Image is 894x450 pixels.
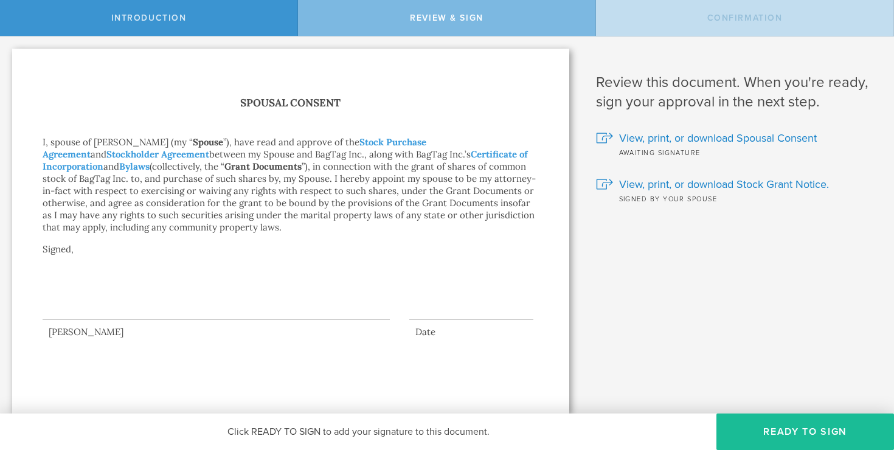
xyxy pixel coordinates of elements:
h1: Review this document. When you're ready, sign your approval in the next step. [596,73,876,112]
strong: Spouse [193,136,223,148]
strong: Grant Documents [224,161,302,172]
p: I, spouse of [PERSON_NAME] (my “ ”), have read and approve of the and between my Spouse and BagTa... [43,136,539,234]
span: Click READY TO SIGN to add your signature to this document. [227,426,490,438]
a: Certificate of Incorporation [43,148,528,172]
div: Signed by your spouse [596,192,876,204]
span: Review & Sign [410,13,483,23]
h1: Spousal Consent [43,94,539,112]
a: Bylaws [119,161,150,172]
div: Awaiting signature [596,146,876,158]
iframe: Chat Widget [833,355,894,414]
span: Introduction [111,13,187,23]
div: [PERSON_NAME] [43,326,390,338]
a: Stockholder Agreement [106,148,209,160]
a: Stock Purchase Agreement [43,136,426,160]
span: View, print, or download Stock Grant Notice. [619,176,829,192]
div: Date [409,326,533,338]
p: Signed, [43,243,539,280]
span: Confirmation [707,13,783,23]
span: View, print, or download Spousal Consent [619,130,817,146]
button: Ready to Sign [716,414,894,450]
